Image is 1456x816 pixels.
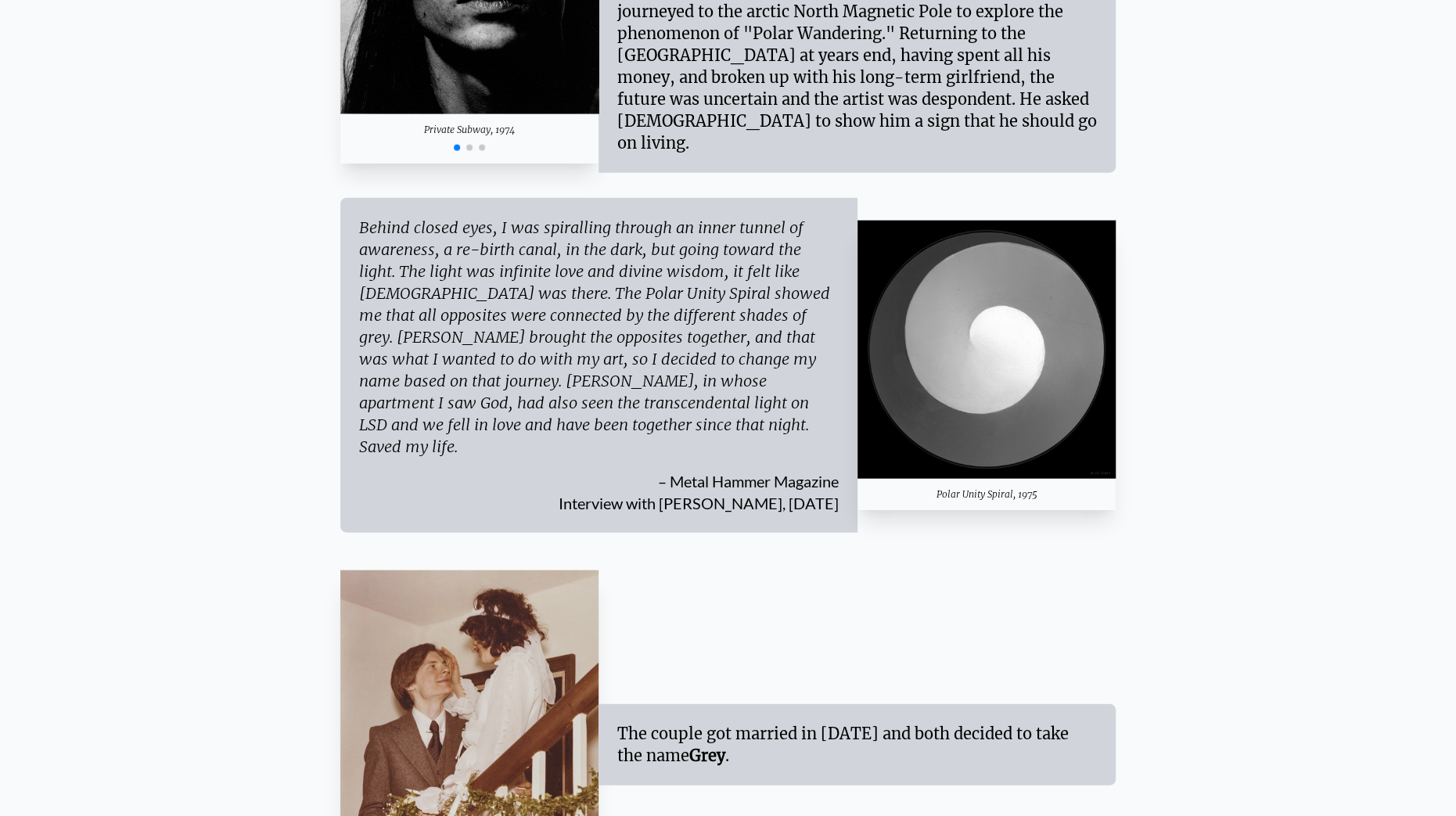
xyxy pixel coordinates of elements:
[359,217,839,458] div: Behind closed eyes, I was spiralling through an inner tunnel of awareness, a re-birth canal, in t...
[340,114,599,146] div: Private Subway, 1974
[689,746,725,765] strong: Grey
[466,145,473,151] span: Go to slide 2
[454,145,460,151] span: Go to slide 1
[857,479,1116,510] div: Polar Unity Spiral, 1975
[479,145,485,151] span: Go to slide 3
[857,221,1116,480] img: Polar Unity Spiral, 1975
[617,723,1097,767] div: The couple got married in [DATE] and both decided to take the name .
[359,458,839,514] div: – Metal Hammer Magazine Interview with [PERSON_NAME], [DATE]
